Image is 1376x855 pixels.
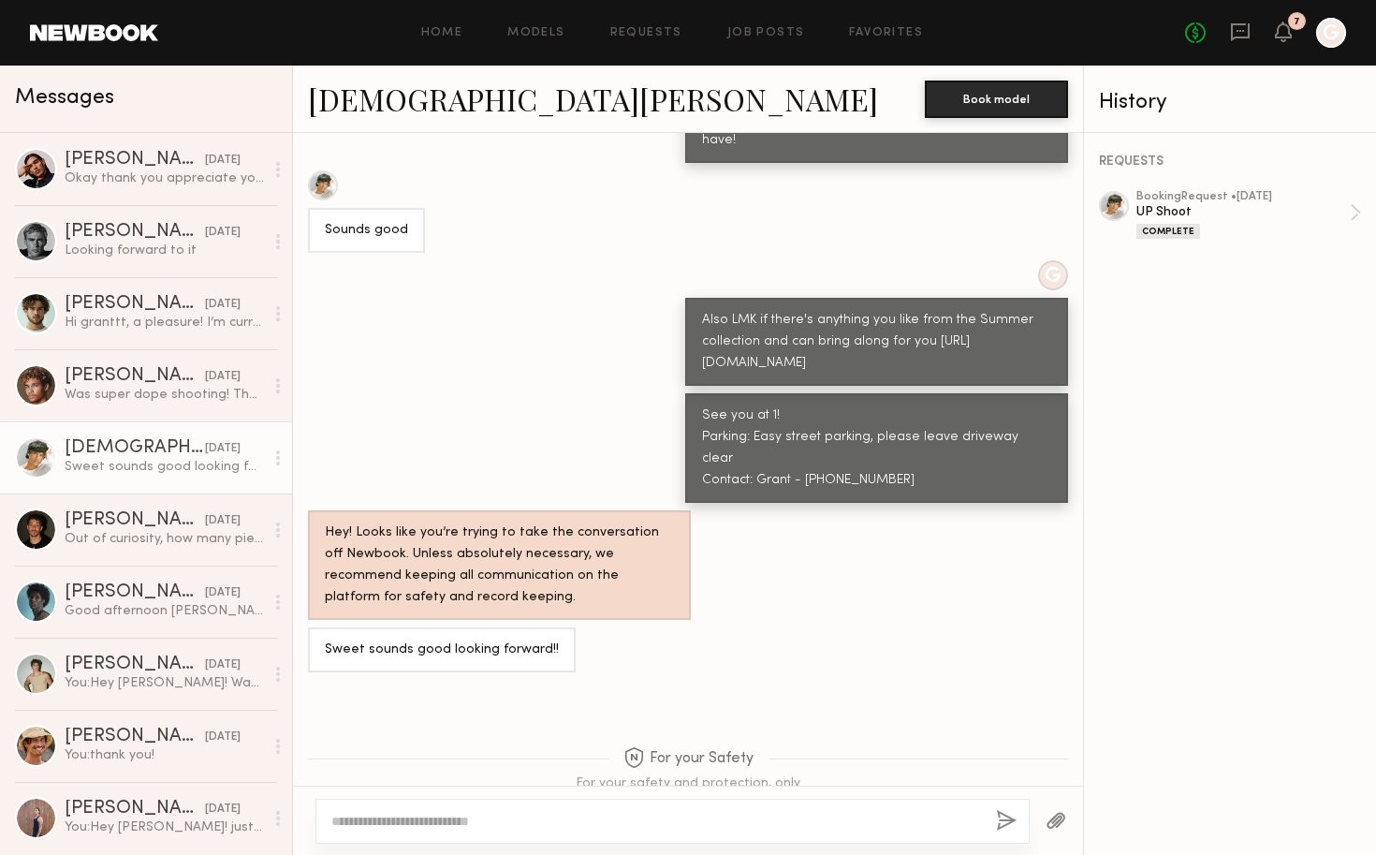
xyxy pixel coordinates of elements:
div: Looking forward to it [65,242,264,259]
a: G [1316,18,1346,48]
div: Also LMK if there's anything you like from the Summer collection and can bring along for you [URL... [702,310,1051,375]
div: [DATE] [205,656,241,674]
div: You: thank you! [65,746,264,764]
div: Hi granttt, a pleasure! I’m currently planning to go to [GEOGRAPHIC_DATA] to do some work next month [65,314,264,332]
div: [PERSON_NAME] [65,583,205,602]
div: For your safety and protection, only communicate and pay directly within Newbook [538,775,838,809]
div: You: Hey [PERSON_NAME]! Wanted to send you some Summer pieces, pinged you on i g . LMK! [65,674,264,692]
div: 7 [1294,17,1300,27]
div: Sounds good [325,220,408,242]
div: Sweet sounds good looking forward!! [65,458,264,476]
div: [PERSON_NAME] [65,728,205,746]
span: For your Safety [623,747,754,771]
div: booking Request • [DATE] [1136,191,1350,203]
div: History [1099,92,1361,113]
div: See you at 1! Parking: Easy street parking, please leave driveway clear Contact: Grant - [PHONE_N... [702,405,1051,492]
div: [DEMOGRAPHIC_DATA][PERSON_NAME] [65,439,205,458]
div: [DATE] [205,584,241,602]
div: Hey! Looks like you’re trying to take the conversation off Newbook. Unless absolutely necessary, ... [325,523,674,609]
div: [DATE] [205,440,241,458]
div: You: Hey [PERSON_NAME]! just checking in on this? [65,818,264,836]
a: Models [507,27,564,39]
a: [DEMOGRAPHIC_DATA][PERSON_NAME] [308,79,878,119]
div: [DATE] [205,296,241,314]
div: [DATE] [205,224,241,242]
div: [PERSON_NAME] [65,295,205,314]
div: Out of curiosity, how many pieces would you be gifting? [65,530,264,548]
div: [PERSON_NAME] [65,151,205,170]
a: Book model [925,90,1068,106]
div: [PERSON_NAME] [65,656,205,674]
div: Okay thank you appreciate you guys. I Confirmed the booking :) [65,170,264,187]
div: [PERSON_NAME] [65,367,205,386]
div: [DATE] [205,152,241,170]
div: Was super dope shooting! Thanks for having me! [65,386,264,404]
a: Favorites [849,27,923,39]
a: Home [421,27,463,39]
a: bookingRequest •[DATE]UP ShootComplete [1136,191,1361,239]
div: [PERSON_NAME] [65,800,205,818]
button: Book model [925,81,1068,118]
div: Good afternoon [PERSON_NAME], thank you for reaching out. I am impressed by the vintage designs o... [65,602,264,620]
div: [DATE] [205,512,241,530]
div: Sweet sounds good looking forward!! [325,640,559,661]
span: Messages [15,87,114,109]
div: [DATE] [205,801,241,818]
div: REQUESTS [1099,155,1361,169]
div: [DATE] [205,368,241,386]
div: UP Shoot [1136,203,1350,221]
a: Job Posts [727,27,805,39]
div: Complete [1136,224,1200,239]
a: Requests [610,27,682,39]
div: [DATE] [205,729,241,746]
div: [PERSON_NAME] [65,223,205,242]
div: [PERSON_NAME] [65,511,205,530]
